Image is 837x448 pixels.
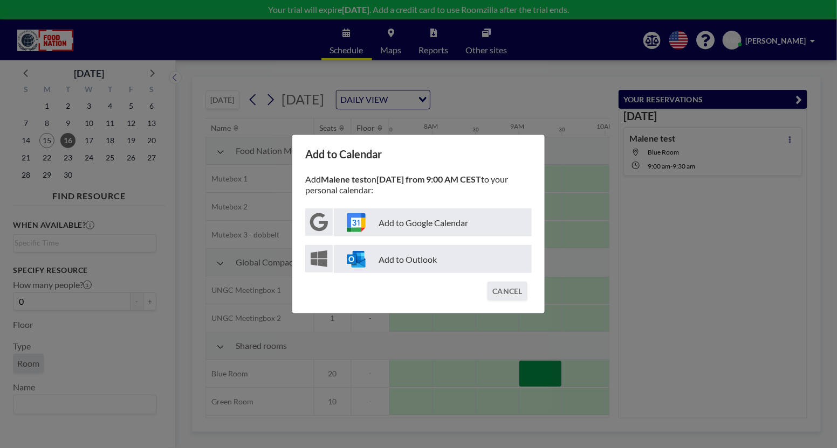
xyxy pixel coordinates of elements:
h3: Add to Calendar [305,148,532,161]
p: Add on to your personal calendar: [305,174,532,195]
button: Add to Outlook [305,245,532,273]
strong: Malene test [321,174,367,184]
img: google-calendar-icon.svg [347,213,366,232]
strong: [DATE] from 9:00 AM CEST [376,174,481,184]
button: Add to Google Calendar [305,208,532,236]
img: windows-outlook-icon.svg [347,250,366,269]
button: CANCEL [488,282,527,300]
p: Add to Google Calendar [334,208,532,236]
p: Add to Outlook [334,245,532,273]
